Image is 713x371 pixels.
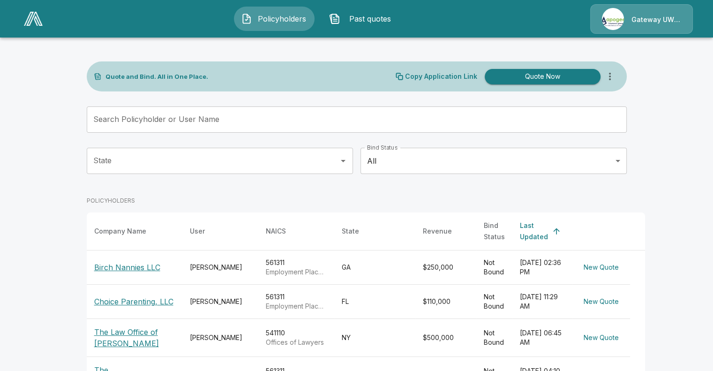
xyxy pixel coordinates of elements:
p: Birch Nannies LLC [94,262,160,273]
img: Policyholders Icon [241,13,252,24]
td: Not Bound [476,285,512,319]
td: GA [334,250,415,285]
th: Bind Status [476,212,512,250]
div: All [360,148,627,174]
div: User [190,226,205,237]
button: more [600,67,619,86]
td: $110,000 [415,285,476,319]
button: Policyholders IconPolicyholders [234,7,315,31]
button: New Quote [580,259,623,276]
p: Employment Placement Agencies [266,267,327,277]
img: AA Logo [24,12,43,26]
div: 561311 [266,292,327,311]
div: [PERSON_NAME] [190,263,251,272]
td: NY [334,319,415,357]
p: Employment Placement Agencies [266,302,327,311]
a: Quote Now [481,69,600,84]
div: 541110 [266,328,327,347]
div: [PERSON_NAME] [190,297,251,306]
td: Not Bound [476,319,512,357]
button: New Quote [580,329,623,347]
td: [DATE] 02:36 PM [512,250,572,285]
p: Choice Parenting, LLC [94,296,173,307]
p: Quote and Bind. All in One Place. [105,74,208,80]
button: Open [337,154,350,167]
p: The Law Office of [PERSON_NAME] [94,326,175,349]
td: [DATE] 06:45 AM [512,319,572,357]
p: Offices of Lawyers [266,338,327,347]
div: [PERSON_NAME] [190,333,251,342]
iframe: Chat Widget [666,326,713,371]
td: FL [334,285,415,319]
div: Last Updated [520,220,548,242]
div: State [342,226,359,237]
label: Bind Status [367,144,398,151]
span: Past quotes [344,13,396,24]
p: Copy Application Link [405,73,477,80]
td: Not Bound [476,250,512,285]
div: Company Name [94,226,146,237]
button: Past quotes IconPast quotes [322,7,403,31]
div: Revenue [423,226,452,237]
div: NAICS [266,226,286,237]
td: $250,000 [415,250,476,285]
button: Quote Now [485,69,600,84]
td: $500,000 [415,319,476,357]
td: [DATE] 11:29 AM [512,285,572,319]
button: New Quote [580,293,623,310]
p: POLICYHOLDERS [87,197,135,205]
img: Past quotes Icon [329,13,340,24]
div: 561311 [266,258,327,277]
span: Policyholders [256,13,308,24]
